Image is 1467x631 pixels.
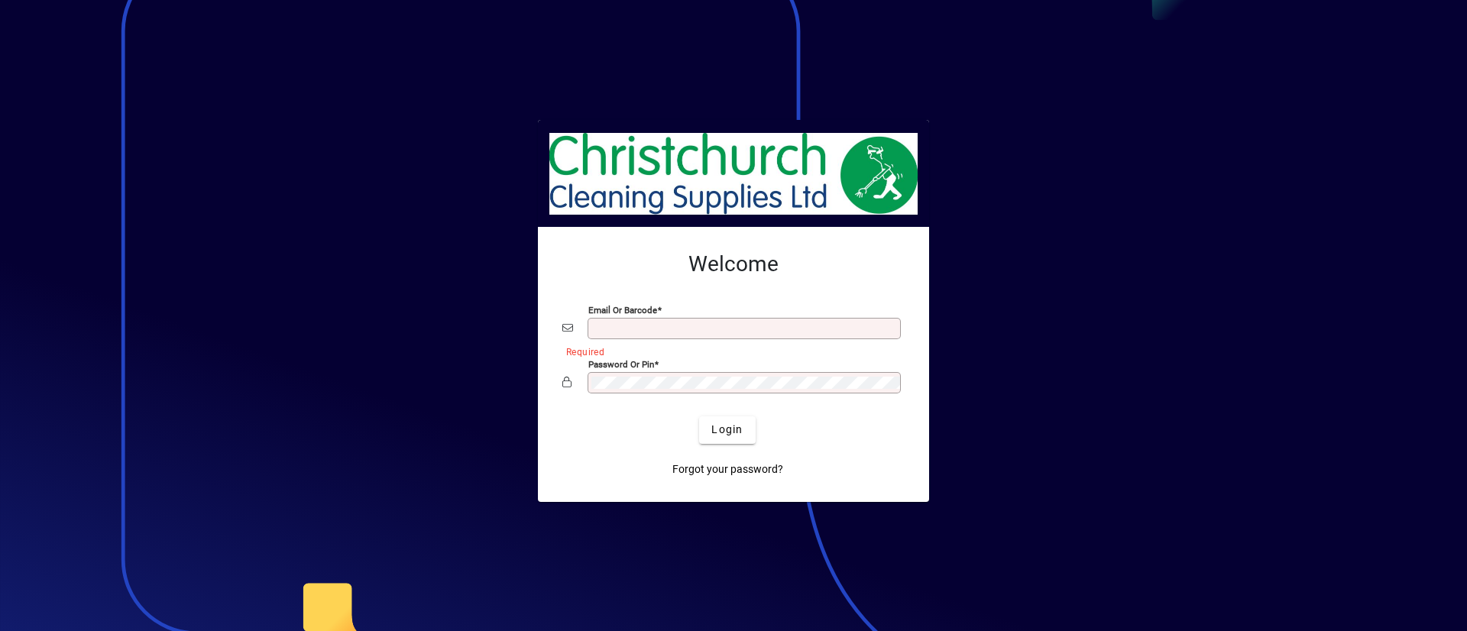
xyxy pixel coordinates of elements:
[588,304,657,315] mat-label: Email or Barcode
[588,358,654,369] mat-label: Password or Pin
[666,456,789,484] a: Forgot your password?
[566,343,892,359] mat-error: Required
[562,251,905,277] h2: Welcome
[711,422,743,438] span: Login
[672,461,783,477] span: Forgot your password?
[699,416,755,444] button: Login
